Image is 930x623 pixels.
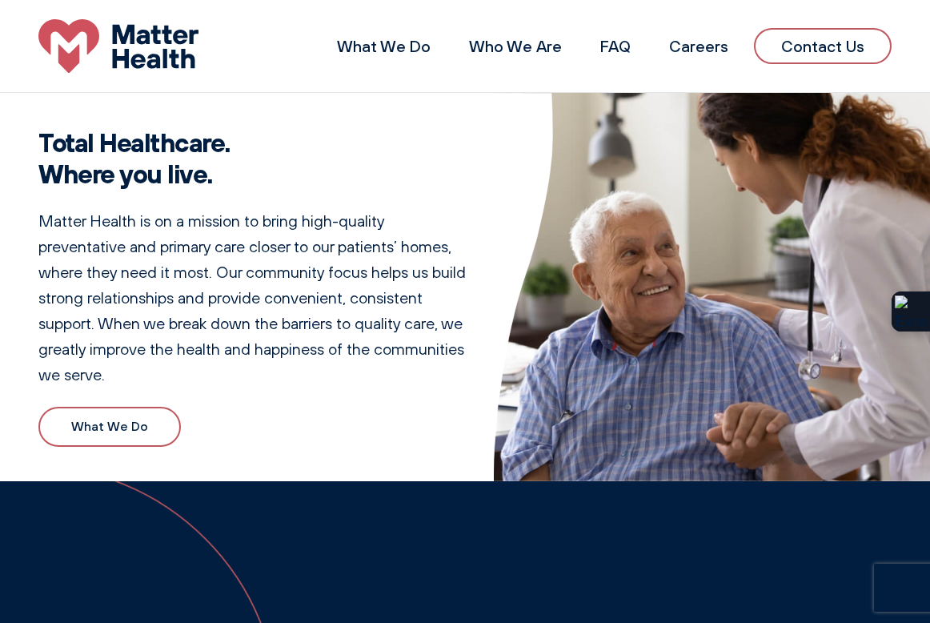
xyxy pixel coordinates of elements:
[38,407,181,447] a: What We Do
[895,295,927,328] img: Extension Icon
[38,127,475,189] h1: Total Healthcare. Where you live.
[600,36,631,56] a: FAQ
[754,28,892,64] a: Contact Us
[669,36,728,56] a: Careers
[337,36,431,56] a: What We Do
[38,208,475,388] p: Matter Health is on a mission to bring high-quality preventative and primary care closer to our p...
[469,36,562,56] a: Who We Are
